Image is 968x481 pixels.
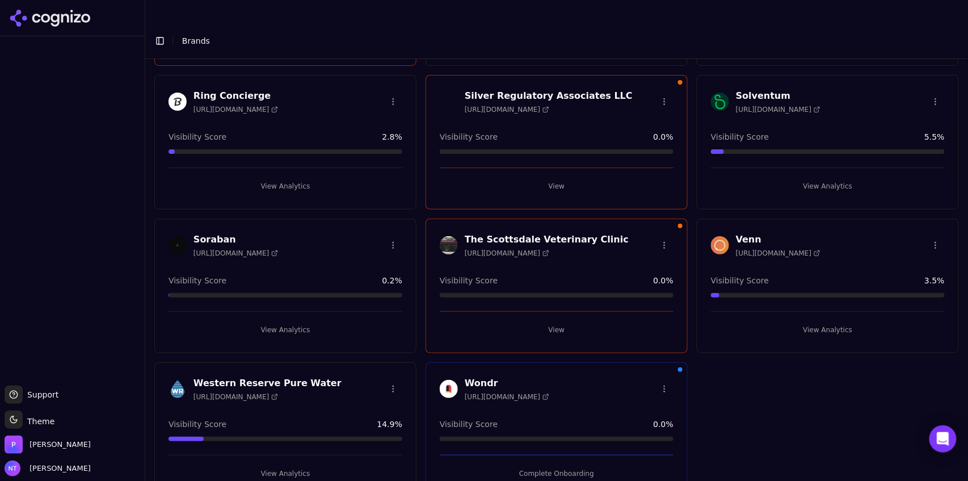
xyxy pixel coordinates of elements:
[653,131,674,143] span: 0.0 %
[711,93,729,111] img: Solventum
[382,275,402,286] span: 0.2 %
[440,321,674,339] button: View
[5,461,91,476] button: Open user button
[193,377,342,390] h3: Western Reserve Pure Water
[440,380,458,398] img: Wondr
[924,275,945,286] span: 3.5 %
[711,236,729,254] img: Venn
[5,461,20,476] img: Nate Tower
[169,177,402,195] button: View Analytics
[182,35,210,47] nav: breadcrumb
[465,377,549,390] h3: Wondr
[440,177,674,195] button: View
[193,249,278,258] span: [URL][DOMAIN_NAME]
[929,425,957,453] div: Open Intercom Messenger
[440,419,498,430] span: Visibility Score
[440,236,458,254] img: The Scottsdale Veterinary Clinic
[465,392,549,401] span: [URL][DOMAIN_NAME]
[193,105,278,114] span: [URL][DOMAIN_NAME]
[169,380,187,398] img: Western Reserve Pure Water
[5,436,23,454] img: Perrill
[711,177,945,195] button: View Analytics
[25,463,91,474] span: [PERSON_NAME]
[377,419,402,430] span: 14.9 %
[653,419,674,430] span: 0.0 %
[440,93,458,111] img: Silver Regulatory Associates LLC
[465,89,633,103] h3: Silver Regulatory Associates LLC
[440,275,498,286] span: Visibility Score
[5,436,91,454] button: Open organization switcher
[169,131,226,143] span: Visibility Score
[711,131,769,143] span: Visibility Score
[30,440,91,450] span: Perrill
[736,89,820,103] h3: Solventum
[736,105,820,114] span: [URL][DOMAIN_NAME]
[23,417,54,426] span: Theme
[382,131,402,143] span: 2.8 %
[465,105,549,114] span: [URL][DOMAIN_NAME]
[169,321,402,339] button: View Analytics
[182,36,210,45] span: Brands
[465,249,549,258] span: [URL][DOMAIN_NAME]
[169,93,187,111] img: Ring Concierge
[169,275,226,286] span: Visibility Score
[465,233,629,246] h3: The Scottsdale Veterinary Clinic
[711,275,769,286] span: Visibility Score
[169,419,226,430] span: Visibility Score
[193,233,278,246] h3: Soraban
[440,131,498,143] span: Visibility Score
[193,392,278,401] span: [URL][DOMAIN_NAME]
[736,233,820,246] h3: Venn
[169,236,187,254] img: Soraban
[924,131,945,143] span: 5.5 %
[23,389,58,400] span: Support
[736,249,820,258] span: [URL][DOMAIN_NAME]
[711,321,945,339] button: View Analytics
[193,89,278,103] h3: Ring Concierge
[653,275,674,286] span: 0.0 %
